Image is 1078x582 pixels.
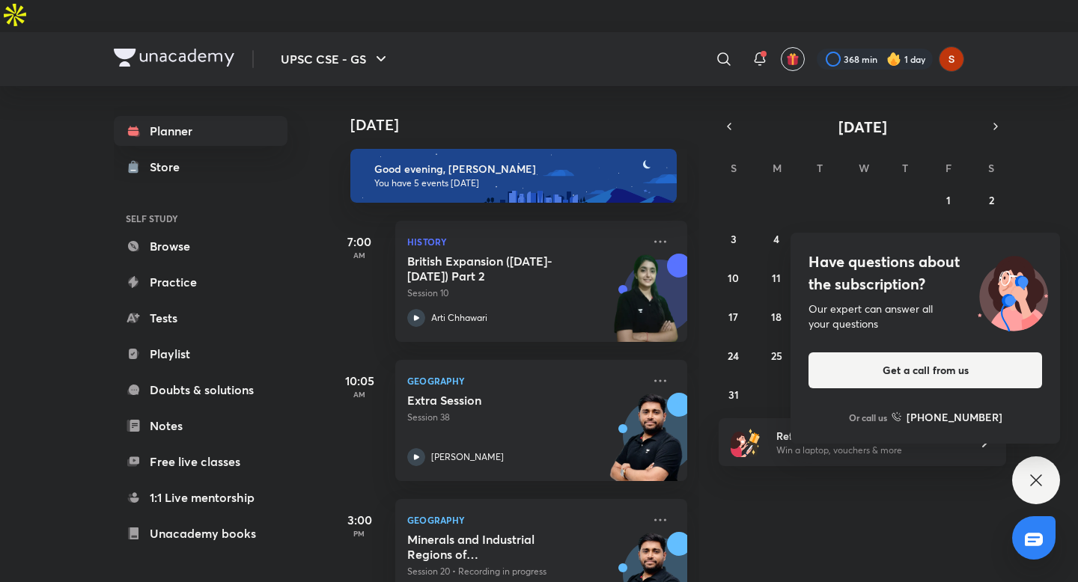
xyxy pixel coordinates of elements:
img: shagun ravish [939,46,964,72]
button: August 24, 2025 [722,343,746,367]
img: unacademy [605,393,687,496]
button: August 9, 2025 [979,227,1003,251]
img: unacademy [605,254,687,357]
img: evening [350,149,677,203]
a: [PHONE_NUMBER] [892,409,1002,425]
a: Playlist [114,339,287,369]
a: Company Logo [114,49,234,70]
p: AM [329,251,389,260]
button: August 10, 2025 [722,266,746,290]
img: Company Logo [114,49,234,67]
a: Store [114,152,287,182]
abbr: August 5, 2025 [817,232,823,246]
a: Planner [114,116,287,146]
abbr: August 7, 2025 [903,232,908,246]
p: Session 38 [407,411,642,424]
h6: Good evening, [PERSON_NAME] [374,162,663,176]
button: Get a call from us [808,352,1042,388]
p: AM [329,390,389,399]
abbr: August 8, 2025 [945,232,951,246]
button: avatar [781,47,805,71]
abbr: August 11, 2025 [772,271,781,285]
abbr: August 25, 2025 [771,349,782,363]
button: [DATE] [740,116,985,137]
button: August 25, 2025 [764,343,788,367]
p: Win a laptop, vouchers & more [776,444,960,457]
h4: [DATE] [350,116,702,134]
abbr: Tuesday [817,161,823,175]
h6: Refer friends [776,428,960,444]
h5: British Expansion (1757- 1857) Part 2 [407,254,594,284]
button: August 5, 2025 [808,227,832,251]
img: streak [886,52,901,67]
p: History [407,233,642,251]
abbr: August 31, 2025 [728,388,739,402]
abbr: August 10, 2025 [728,271,739,285]
h5: 3:00 [329,511,389,529]
img: referral [731,427,761,457]
button: August 6, 2025 [850,227,874,251]
abbr: Monday [773,161,782,175]
button: August 31, 2025 [722,382,746,406]
button: August 8, 2025 [937,227,960,251]
a: 1:1 Live mentorship [114,483,287,512]
a: Browse [114,231,287,261]
h4: Have questions about the subscription? [808,251,1042,295]
a: Notes [114,411,287,441]
img: avatar [786,52,800,66]
button: August 4, 2025 [764,227,788,251]
abbr: August 9, 2025 [988,232,994,246]
button: August 18, 2025 [764,304,788,328]
abbr: August 4, 2025 [773,232,779,246]
a: Unacademy books [114,518,287,548]
abbr: August 3, 2025 [731,232,737,246]
h5: 7:00 [329,233,389,251]
p: Or call us [849,411,887,424]
span: [DATE] [838,117,887,137]
button: August 17, 2025 [722,304,746,328]
a: Tests [114,303,287,333]
a: Doubts & solutions [114,375,287,405]
img: ttu_illustration_new.svg [966,251,1060,331]
button: August 1, 2025 [937,188,960,212]
p: Session 10 [407,287,642,300]
h5: 10:05 [329,372,389,390]
abbr: Saturday [988,161,994,175]
p: Arti Chhawari [431,311,487,325]
abbr: Thursday [902,161,908,175]
div: Store [150,158,189,176]
abbr: August 6, 2025 [859,232,865,246]
p: Session 20 • Recording in progress [407,565,642,578]
p: You have 5 events [DATE] [374,177,663,189]
div: Our expert can answer all your questions [808,301,1042,331]
p: Geography [407,372,642,390]
p: [PERSON_NAME] [431,450,504,464]
p: PM [329,529,389,538]
button: August 11, 2025 [764,266,788,290]
abbr: August 1, 2025 [946,193,951,207]
abbr: August 18, 2025 [771,310,782,324]
abbr: August 2, 2025 [989,193,994,207]
button: August 7, 2025 [893,227,917,251]
h5: Extra Session [407,393,594,408]
a: Practice [114,267,287,297]
abbr: Sunday [731,161,737,175]
h6: [PHONE_NUMBER] [907,409,1002,425]
h6: SELF STUDY [114,206,287,231]
abbr: August 24, 2025 [728,349,739,363]
abbr: August 17, 2025 [728,310,738,324]
button: UPSC CSE - GS [272,44,399,74]
button: August 2, 2025 [979,188,1003,212]
p: Geography [407,511,642,529]
h5: Minerals and Industrial Regions of India - I [407,532,594,562]
a: Free live classes [114,447,287,477]
abbr: Friday [945,161,951,175]
abbr: Wednesday [859,161,869,175]
button: August 3, 2025 [722,227,746,251]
